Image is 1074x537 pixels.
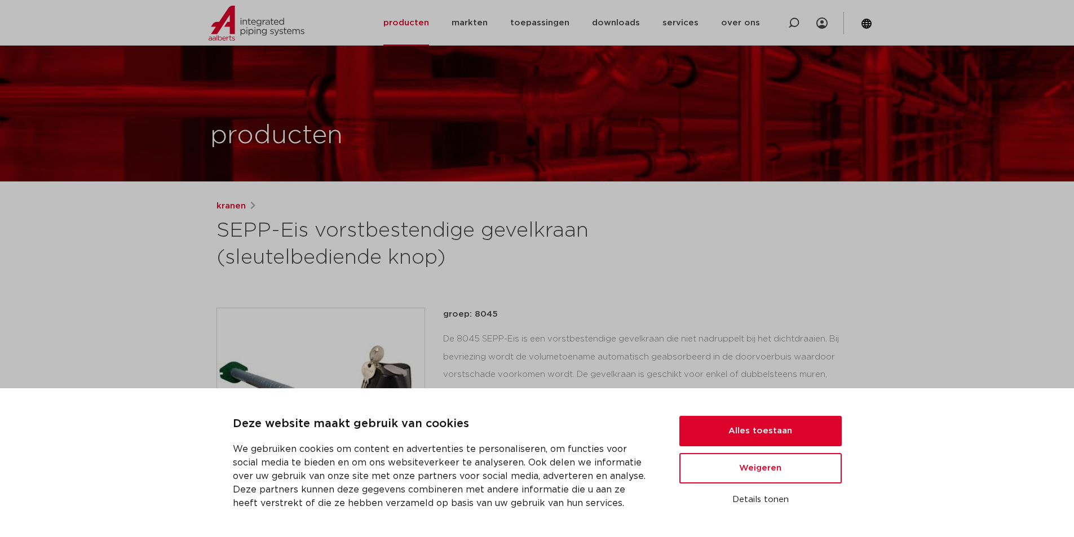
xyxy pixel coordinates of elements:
[679,490,842,509] button: Details tonen
[443,330,858,443] div: De 8045 SEPP-Eis is een vorstbestendige gevelkraan die niet nadruppelt bij het dichtdraaien. Bij ...
[216,218,640,272] h1: SEPP-Eis vorstbestendige gevelkraan (sleutelbediende knop)
[210,118,343,154] h1: producten
[679,453,842,483] button: Weigeren
[217,308,425,516] img: Product Image for SEPP-Eis vorstbestendige gevelkraan (sleutelbediende knop)
[216,199,246,213] a: kranen
[233,415,652,433] p: Deze website maakt gebruik van cookies
[233,442,652,510] p: We gebruiken cookies om content en advertenties te personaliseren, om functies voor social media ...
[679,416,842,446] button: Alles toestaan
[443,308,858,321] p: groep: 8045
